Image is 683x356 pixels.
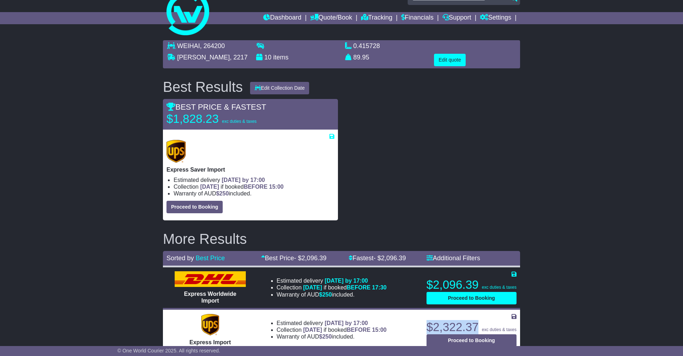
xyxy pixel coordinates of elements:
span: Express Import [190,339,231,345]
span: exc duties & taxes [222,119,256,124]
span: BEFORE [244,184,268,190]
span: 89.95 [353,54,369,61]
li: Estimated delivery [174,177,334,183]
button: Edit Collection Date [250,82,309,94]
span: 2,096.39 [302,255,327,262]
img: UPS (new): Express Saver Import [166,140,186,163]
span: [DATE] by 17:00 [222,177,265,183]
span: $ [216,190,229,197]
button: Edit quote [434,54,466,66]
span: BEST PRICE & FASTEST [166,103,266,111]
span: exc duties & taxes [482,327,517,332]
span: 250 [219,190,229,197]
span: 15:00 [269,184,284,190]
div: Best Results [159,79,247,95]
span: , 2217 [230,54,248,61]
h2: More Results [163,231,520,247]
span: [DATE] by 17:00 [325,278,368,284]
a: Financials [401,12,434,24]
span: - $ [374,255,406,262]
a: Quote/Book [310,12,352,24]
span: , 264200 [200,42,225,49]
span: $ [319,334,332,340]
button: Proceed to Booking [427,292,517,304]
p: $2,322.37 [427,320,517,334]
a: Support [443,12,471,24]
span: [DATE] [303,284,322,290]
span: - $ [294,255,327,262]
span: BEFORE [347,327,371,333]
span: 2,096.39 [381,255,406,262]
span: [PERSON_NAME] [177,54,230,61]
p: $1,828.23 [166,112,256,126]
span: if booked [200,184,284,190]
a: Additional Filters [427,255,480,262]
span: 0.415728 [353,42,380,49]
img: DHL: Express Worldwide Import [175,271,246,287]
button: Proceed to Booking [166,201,223,213]
li: Collection [277,284,387,291]
a: Best Price [196,255,225,262]
span: if booked [303,284,386,290]
button: Proceed to Booking [427,334,517,347]
p: Express Saver Import [166,166,334,173]
span: $ [319,292,332,298]
span: WEIHAI [177,42,200,49]
span: [DATE] [303,327,322,333]
li: Warranty of AUD included. [277,333,387,340]
span: if booked [303,327,386,333]
li: Warranty of AUD included. [174,190,334,197]
img: UPS (new): Express Import [201,314,219,335]
span: 17:30 [372,284,387,290]
span: Sorted by [166,255,194,262]
span: 15:00 [372,327,387,333]
li: Warranty of AUD included. [277,291,387,298]
a: Fastest- $2,096.39 [349,255,406,262]
span: [DATE] [200,184,219,190]
span: © One World Courier 2025. All rights reserved. [117,348,220,354]
span: Express Worldwide Import [184,291,236,304]
span: exc duties & taxes [482,285,517,290]
li: Estimated delivery [277,277,387,284]
span: BEFORE [347,284,371,290]
a: Best Price- $2,096.39 [261,255,327,262]
span: 10 [264,54,271,61]
p: $2,096.39 [427,278,517,292]
span: items [273,54,288,61]
span: 250 [322,292,332,298]
li: Collection [277,326,387,333]
span: 250 [322,334,332,340]
a: Settings [480,12,511,24]
li: Estimated delivery [277,320,387,326]
a: Dashboard [263,12,301,24]
a: Tracking [361,12,392,24]
span: [DATE] by 17:00 [325,320,368,326]
li: Collection [174,183,334,190]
